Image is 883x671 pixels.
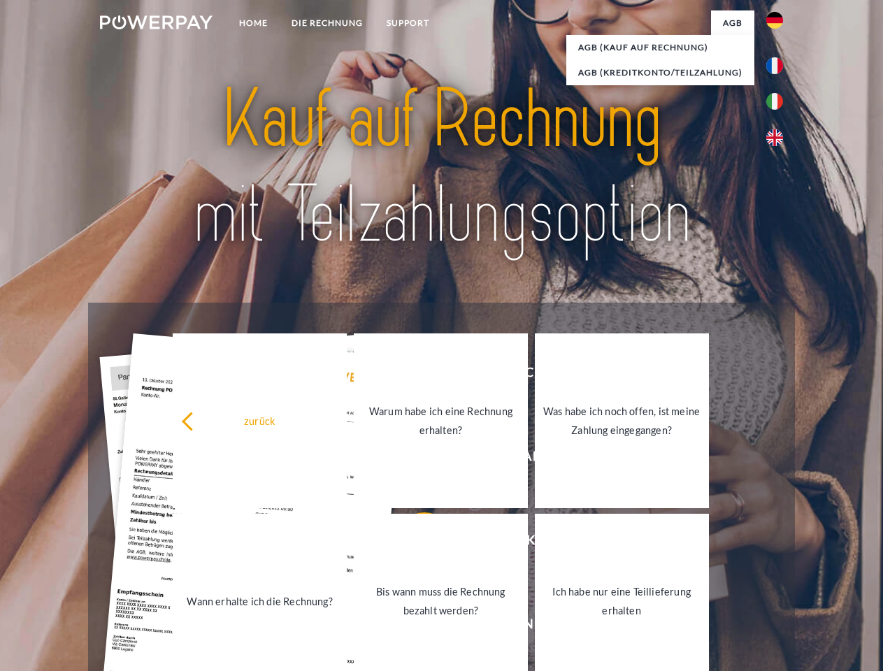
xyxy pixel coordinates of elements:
[134,67,749,268] img: title-powerpay_de.svg
[535,333,709,508] a: Was habe ich noch offen, ist meine Zahlung eingegangen?
[766,93,783,110] img: it
[566,35,754,60] a: AGB (Kauf auf Rechnung)
[711,10,754,36] a: agb
[227,10,280,36] a: Home
[766,129,783,146] img: en
[543,402,701,440] div: Was habe ich noch offen, ist meine Zahlung eingegangen?
[566,60,754,85] a: AGB (Kreditkonto/Teilzahlung)
[100,15,213,29] img: logo-powerpay-white.svg
[362,582,519,620] div: Bis wann muss die Rechnung bezahlt werden?
[375,10,441,36] a: SUPPORT
[543,582,701,620] div: Ich habe nur eine Teillieferung erhalten
[181,591,338,610] div: Wann erhalte ich die Rechnung?
[362,402,519,440] div: Warum habe ich eine Rechnung erhalten?
[181,411,338,430] div: zurück
[766,12,783,29] img: de
[766,57,783,74] img: fr
[280,10,375,36] a: DIE RECHNUNG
